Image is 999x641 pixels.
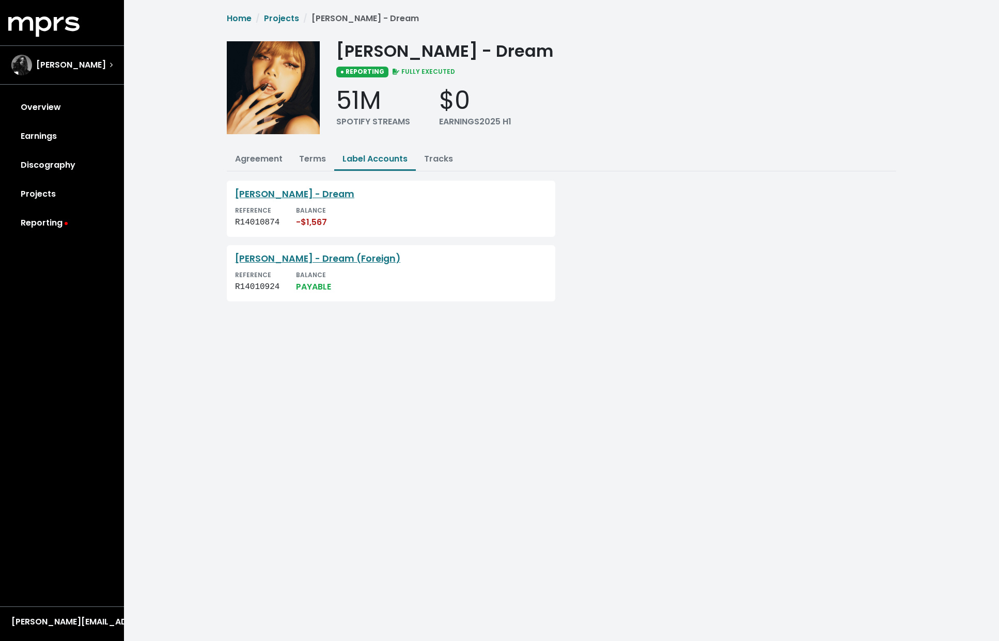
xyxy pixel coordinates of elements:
[342,153,408,165] a: Label Accounts
[227,12,419,33] nav: breadcrumb
[299,153,326,165] a: Terms
[235,281,279,293] div: R14010924
[439,86,511,116] div: $0
[296,281,331,293] div: PAYABLE
[36,59,106,71] span: [PERSON_NAME]
[8,122,116,151] a: Earnings
[424,153,453,165] a: Tracks
[227,12,252,24] a: Home
[235,153,283,165] a: Agreement
[235,252,400,265] a: [PERSON_NAME] - Dream (Foreign)
[264,12,299,24] a: Projects
[299,12,419,25] li: [PERSON_NAME] - Dream
[296,206,326,215] small: BALANCE
[227,41,320,134] img: Album cover for this project
[235,216,279,229] div: R14010874
[11,616,113,628] div: [PERSON_NAME][EMAIL_ADDRESS][DOMAIN_NAME]
[8,20,80,32] a: mprs logo
[8,615,116,629] button: [PERSON_NAME][EMAIL_ADDRESS][DOMAIN_NAME]
[296,270,326,279] small: BALANCE
[336,41,896,61] div: [PERSON_NAME] - Dream
[8,151,116,180] a: Discography
[296,216,327,229] div: -$1,567
[8,93,116,122] a: Overview
[11,55,32,75] img: The selected account / producer
[336,86,410,116] div: 51M
[439,116,511,128] div: EARNINGS 2025 H1
[235,188,354,200] a: [PERSON_NAME] - Dream
[336,67,388,77] span: ● REPORTING
[235,270,271,279] small: REFERENCE
[8,180,116,209] a: Projects
[391,67,456,76] span: FULLY EXECUTED
[336,116,410,128] div: SPOTIFY STREAMS
[235,206,271,215] small: REFERENCE
[8,209,116,237] a: Reporting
